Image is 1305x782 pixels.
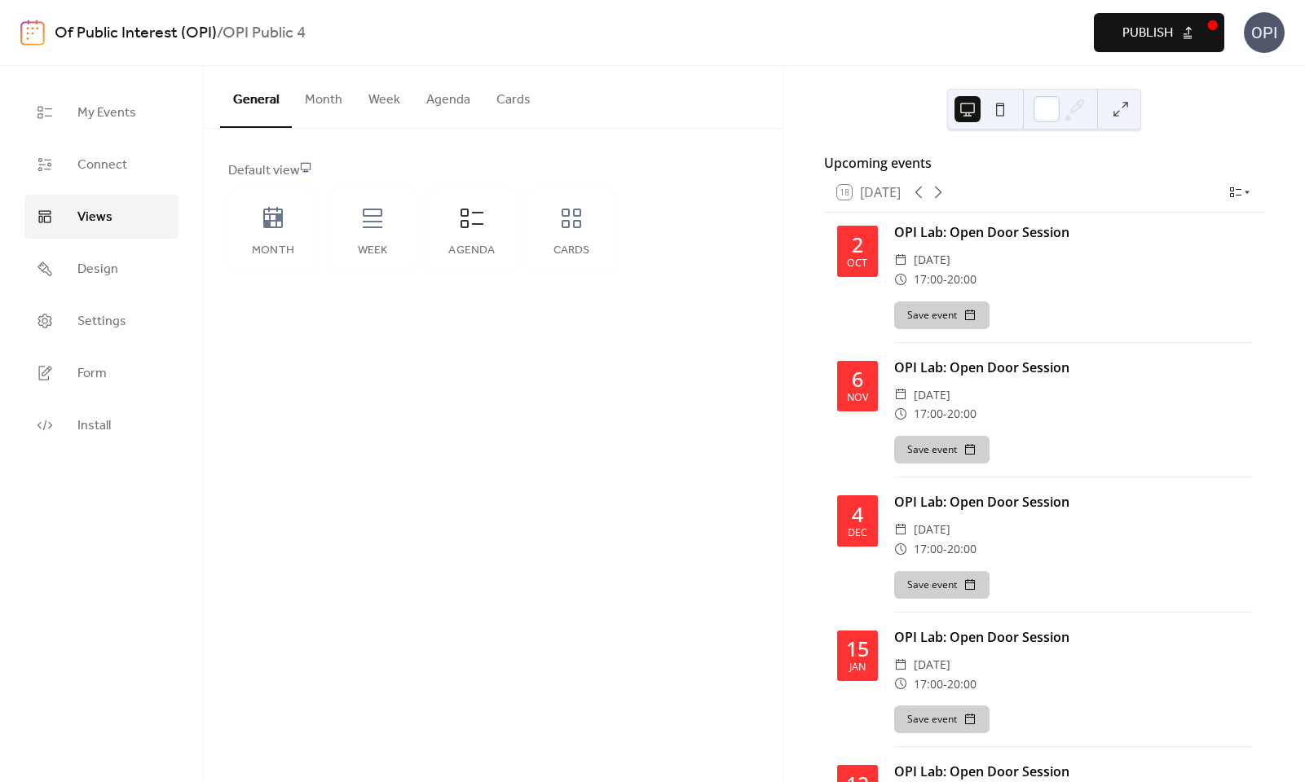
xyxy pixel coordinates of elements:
[220,66,292,128] button: General
[894,436,990,463] button: Save event
[914,520,950,539] span: [DATE]
[292,66,355,126] button: Month
[20,20,45,46] img: logo
[894,674,907,694] div: ​
[894,520,907,539] div: ​
[55,18,217,49] a: Of Public Interest (OPI)
[894,762,1252,781] div: OPI Lab: Open Door Session
[77,103,136,123] span: My Events
[223,18,306,49] b: OPI Public 4
[483,66,544,126] button: Cards
[77,364,107,384] span: Form
[24,143,179,187] a: Connect
[824,153,1265,173] div: Upcoming events
[543,244,600,257] div: Cards
[894,404,907,424] div: ​
[947,674,977,694] span: 20:00
[852,235,863,255] div: 2
[77,156,127,175] span: Connect
[894,571,990,599] button: Save event
[947,270,977,289] span: 20:00
[847,393,868,403] div: Nov
[245,244,302,257] div: Month
[77,208,112,227] span: Views
[848,528,867,538] div: Dec
[847,258,867,269] div: Oct
[914,270,943,289] span: 17:00
[914,674,943,694] span: 17:00
[914,385,950,405] span: [DATE]
[894,250,907,270] div: ​
[24,195,179,239] a: Views
[852,369,863,389] div: 6
[943,674,947,694] span: -
[894,539,907,559] div: ​
[943,539,947,559] span: -
[894,385,907,405] div: ​
[914,655,950,674] span: [DATE]
[443,244,500,257] div: Agenda
[1244,12,1285,53] div: OPI
[355,66,413,126] button: Week
[24,351,179,395] a: Form
[77,416,111,436] span: Install
[894,705,990,733] button: Save event
[1122,24,1173,43] span: Publish
[77,312,126,332] span: Settings
[894,492,1252,512] div: OPI Lab: Open Door Session
[228,161,756,181] div: Default view
[894,222,1252,242] div: OPI Lab: Open Door Session
[947,539,977,559] span: 20:00
[1094,13,1224,52] button: Publish
[894,627,1252,647] div: OPI Lab: Open Door Session
[24,247,179,291] a: Design
[914,404,943,424] span: 17:00
[24,90,179,134] a: My Events
[344,244,401,257] div: Week
[24,299,179,343] a: Settings
[894,301,990,329] button: Save event
[413,66,483,126] button: Agenda
[894,270,907,289] div: ​
[77,260,118,279] span: Design
[217,18,223,49] b: /
[846,639,869,659] div: 15
[943,404,947,424] span: -
[947,404,977,424] span: 20:00
[894,358,1252,377] div: OPI Lab: Open Door Session
[849,662,866,673] div: Jan
[943,270,947,289] span: -
[852,504,863,525] div: 4
[914,250,950,270] span: [DATE]
[24,403,179,447] a: Install
[914,539,943,559] span: 17:00
[894,655,907,674] div: ​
